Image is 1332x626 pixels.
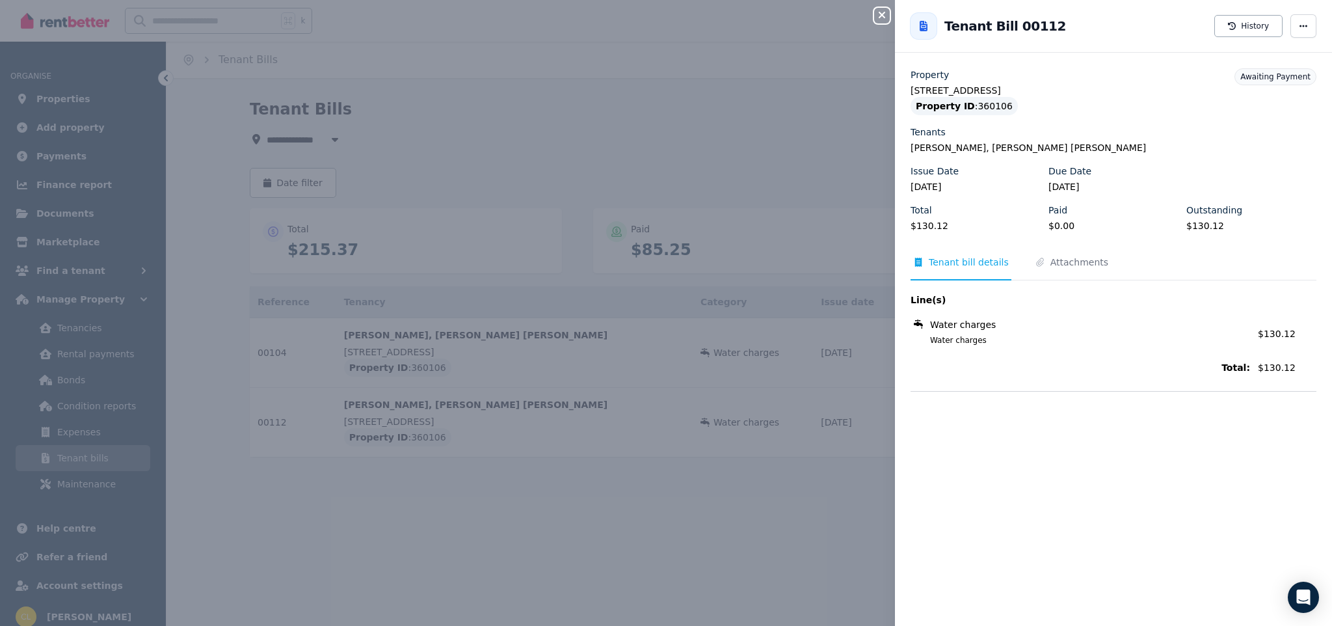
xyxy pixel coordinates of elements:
[916,100,975,113] span: Property ID
[1288,582,1319,613] div: Open Intercom Messenger
[1186,219,1316,232] legend: $130.12
[1048,165,1091,178] label: Due Date
[911,256,1316,280] nav: Tabs
[1050,256,1108,269] span: Attachments
[1048,180,1179,193] legend: [DATE]
[911,68,949,81] label: Property
[911,180,1041,193] legend: [DATE]
[911,84,1316,97] legend: [STREET_ADDRESS]
[1214,15,1283,37] button: History
[911,141,1316,154] legend: [PERSON_NAME], [PERSON_NAME] [PERSON_NAME]
[914,335,1250,346] span: Water charges
[911,97,1018,115] div: : 360106
[944,17,1066,35] h2: Tenant Bill 00112
[1048,219,1179,232] legend: $0.00
[911,126,946,139] label: Tenants
[929,256,1009,269] span: Tenant bill details
[1048,204,1067,217] label: Paid
[911,293,1250,306] span: Line(s)
[911,204,932,217] label: Total
[911,165,959,178] label: Issue Date
[930,318,996,331] span: Water charges
[1258,361,1316,374] span: $130.12
[1186,204,1242,217] label: Outstanding
[911,361,1250,374] span: Total:
[1240,72,1311,81] span: Awaiting Payment
[1258,329,1296,339] span: $130.12
[911,219,1041,232] legend: $130.12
